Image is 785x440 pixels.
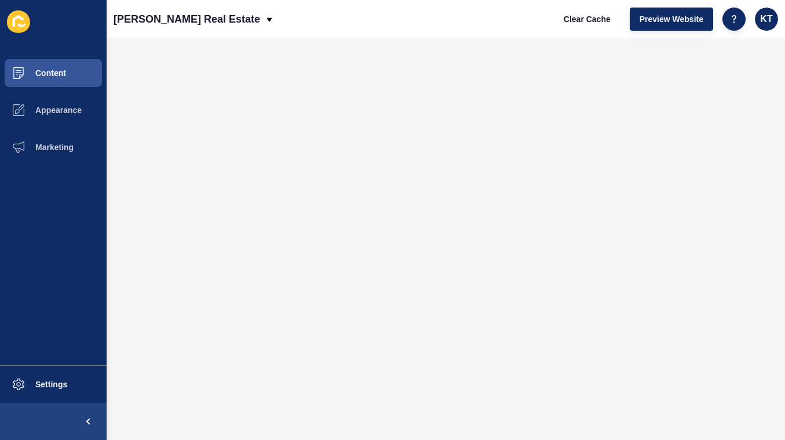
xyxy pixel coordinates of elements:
[630,8,713,31] button: Preview Website
[554,8,620,31] button: Clear Cache
[760,13,772,25] span: KT
[640,13,703,25] span: Preview Website
[114,5,260,34] p: [PERSON_NAME] Real Estate
[564,13,611,25] span: Clear Cache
